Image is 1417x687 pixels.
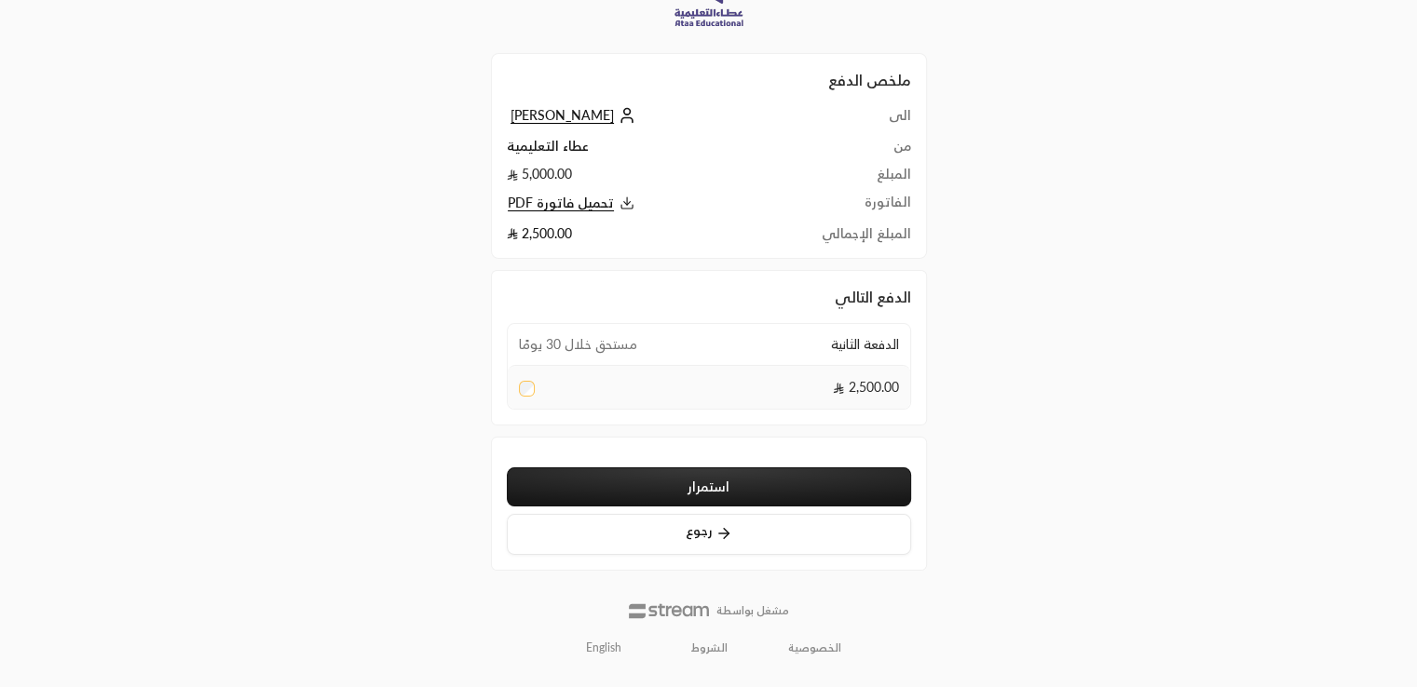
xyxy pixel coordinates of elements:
span: [PERSON_NAME] [511,107,614,124]
td: 2,500.00 [507,224,749,243]
span: رجوع [686,522,713,538]
button: رجوع [507,514,911,555]
td: من [749,137,911,165]
a: [PERSON_NAME] [507,107,636,123]
a: English [576,633,632,663]
td: المبلغ [749,165,911,193]
td: المبلغ الإجمالي [749,224,911,243]
a: الشروط [691,640,728,655]
td: الى [749,106,911,137]
span: 2,500.00 [833,378,899,397]
a: الخصوصية [788,640,841,655]
h2: الدفع التالي [507,286,911,308]
h2: ملخص الدفع [507,69,911,91]
button: استمرار [507,467,911,506]
span: تحميل فاتورة PDF [508,195,614,211]
p: مشغل بواسطة [716,603,789,618]
button: تحميل فاتورة PDF [507,193,749,214]
td: الفاتورة [749,193,911,223]
td: عطاء التعليمية [507,137,749,165]
td: 5,000.00 [507,165,749,193]
span: الدفعة الثانية [831,335,899,354]
span: مستحق خلال 30 يومًا [519,335,637,354]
